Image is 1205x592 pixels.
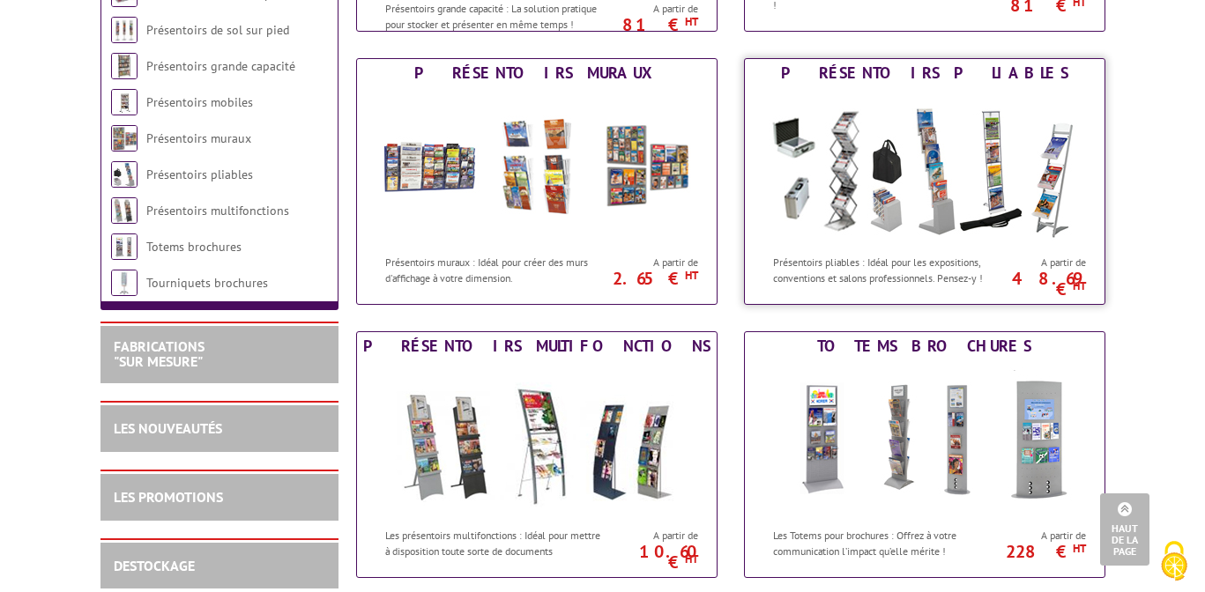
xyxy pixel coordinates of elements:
img: Tourniquets brochures [111,270,138,296]
img: Présentoirs mobiles [111,89,138,115]
p: 48.69 € [987,273,1086,294]
sup: HT [685,551,698,566]
p: Présentoirs muraux : Idéal pour créer des murs d'affichage à votre dimension. [385,255,604,285]
p: 10.60 € [599,546,698,567]
p: 228 € [987,546,1086,557]
sup: HT [685,268,698,283]
img: Présentoirs muraux [374,87,700,246]
a: Totems brochures Totems brochures Les Totems pour brochures : Offrez à votre communication l’impa... [744,331,1105,578]
a: Présentoirs multifonctions Présentoirs multifonctions Les présentoirs multifonctions : Idéal pour... [356,331,718,578]
a: Présentoirs mobiles [146,94,253,110]
p: Les Totems pour brochures : Offrez à votre communication l’impact qu’elle mérite ! [773,528,992,558]
a: Tourniquets brochures [146,275,268,291]
a: Présentoirs pliables [146,166,253,182]
a: Présentoirs pliables Présentoirs pliables Présentoirs pliables : Idéal pour les expositions, conv... [744,58,1105,305]
span: A partir de [608,529,698,543]
p: Présentoirs grande capacité : La solution pratique pour stocker et présenter en même temps ! [385,1,604,31]
div: Présentoirs pliables [749,63,1100,83]
a: Présentoirs muraux [146,130,251,146]
p: 2.65 € [599,273,698,284]
a: FABRICATIONS"Sur Mesure" [114,337,205,371]
p: 81 € [599,19,698,30]
button: Cookies (fenêtre modale) [1143,532,1205,592]
img: Totems brochures [762,360,1088,519]
a: LES NOUVEAUTÉS [114,419,222,437]
a: Haut de la page [1100,493,1149,566]
p: Présentoirs pliables : Idéal pour les expositions, conventions et salons professionnels. Pensez-y ! [773,255,992,285]
img: Présentoirs pliables [762,87,1088,246]
div: Totems brochures [749,337,1100,356]
img: Présentoirs de sol sur pied [111,17,138,43]
img: Présentoirs multifonctions [111,197,138,224]
div: Présentoirs multifonctions [361,337,712,356]
span: A partir de [608,2,698,16]
span: A partir de [996,255,1086,270]
a: DESTOCKAGE [114,557,195,574]
sup: HT [685,14,698,29]
span: A partir de [608,255,698,270]
img: Totems brochures [111,233,138,260]
a: Totems brochures [146,239,242,255]
sup: HT [1073,278,1086,293]
img: Cookies (fenêtre modale) [1152,539,1196,583]
p: Les présentoirs multifonctions : Idéal pour mettre à disposition toute sorte de documents [385,528,604,558]
a: Présentoirs de sol sur pied [146,22,289,38]
img: Présentoirs muraux [111,125,138,152]
img: Présentoirs multifonctions [374,360,700,519]
sup: HT [1073,541,1086,556]
a: LES PROMOTIONS [114,488,223,506]
a: Présentoirs muraux Présentoirs muraux Présentoirs muraux : Idéal pour créer des murs d'affichage ... [356,58,718,305]
a: Présentoirs grande capacité [146,58,295,74]
img: Présentoirs pliables [111,161,138,188]
a: Présentoirs multifonctions [146,203,289,218]
div: Présentoirs muraux [361,63,712,83]
span: A partir de [996,529,1086,543]
img: Présentoirs grande capacité [111,53,138,79]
